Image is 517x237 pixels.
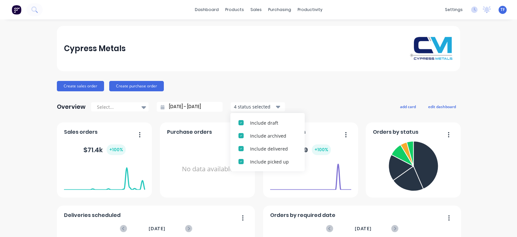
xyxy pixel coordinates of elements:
[250,132,297,139] div: Include archived
[12,5,21,15] img: Factory
[167,128,212,136] span: Purchase orders
[501,7,505,13] span: TF
[265,5,294,15] div: purchasing
[396,102,420,111] button: add card
[373,128,418,136] span: Orders by status
[222,5,247,15] div: products
[312,144,331,155] div: + 100 %
[408,36,453,62] img: Cypress Metals
[83,144,126,155] div: $ 71.4k
[250,158,297,165] div: Include picked up
[424,102,460,111] button: edit dashboard
[149,225,165,232] span: [DATE]
[107,144,126,155] div: + 100 %
[290,144,331,155] div: $ 9.69
[234,103,275,110] div: 4 status selected
[167,139,248,200] div: No data available
[355,225,372,232] span: [DATE]
[57,81,104,91] button: Create sales order
[270,211,335,219] span: Orders by required date
[64,42,126,55] div: Cypress Metals
[192,5,222,15] a: dashboard
[250,145,297,152] div: Include delivered
[64,128,98,136] span: Sales orders
[247,5,265,15] div: sales
[57,100,86,113] div: Overview
[230,102,285,112] button: 4 status selected
[109,81,164,91] button: Create purchase order
[294,5,326,15] div: productivity
[250,119,297,126] div: Include draft
[442,5,466,15] div: settings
